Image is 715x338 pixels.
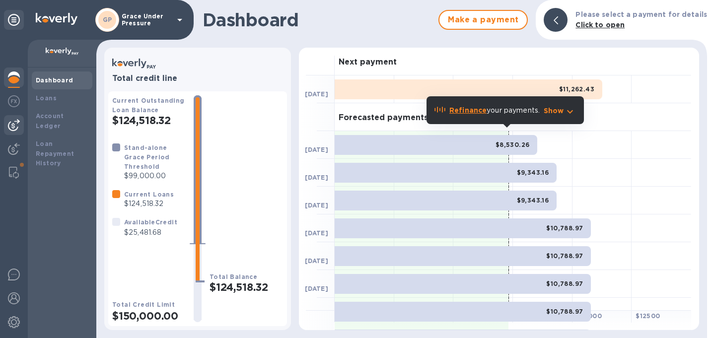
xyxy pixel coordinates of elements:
[517,169,549,176] b: $9,343.16
[112,74,283,83] h3: Total credit line
[36,112,64,130] b: Account Ledger
[112,114,186,127] h2: $124,518.32
[36,140,74,167] b: Loan Repayment History
[112,97,185,114] b: Current Outstanding Loan Balance
[36,94,57,102] b: Loans
[8,95,20,107] img: Foreign exchange
[636,312,660,320] b: $ 12500
[210,273,257,280] b: Total Balance
[124,218,177,226] b: Available Credit
[124,227,177,238] p: $25,481.68
[544,106,564,116] p: Show
[575,10,707,18] b: Please select a payment for details
[305,146,328,153] b: [DATE]
[496,141,530,148] b: $8,530.26
[546,280,583,287] b: $10,788.97
[339,113,428,123] h3: Forecasted payments
[546,308,583,315] b: $10,788.97
[210,281,283,293] h2: $124,518.32
[339,58,397,67] h3: Next payment
[517,197,549,204] b: $9,343.16
[122,13,171,27] p: Grace Under Pressure
[36,76,73,84] b: Dashboard
[449,105,540,116] p: your payments.
[4,10,24,30] div: Unpin categories
[112,310,186,322] h2: $150,000.00
[575,21,625,29] b: Click to open
[305,285,328,292] b: [DATE]
[124,144,170,170] b: Stand-alone Grace Period Threshold
[305,257,328,265] b: [DATE]
[449,106,487,114] b: Refinance
[546,252,583,260] b: $10,788.97
[546,224,583,232] b: $10,788.97
[124,171,186,181] p: $99,000.00
[447,14,519,26] span: Make a payment
[203,9,433,30] h1: Dashboard
[305,90,328,98] b: [DATE]
[124,191,174,198] b: Current Loans
[544,106,576,116] button: Show
[305,202,328,209] b: [DATE]
[438,10,528,30] button: Make a payment
[124,199,174,209] p: $124,518.32
[36,13,77,25] img: Logo
[305,229,328,237] b: [DATE]
[305,174,328,181] b: [DATE]
[559,85,594,93] b: $11,262.43
[103,16,112,23] b: GP
[112,301,175,308] b: Total Credit Limit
